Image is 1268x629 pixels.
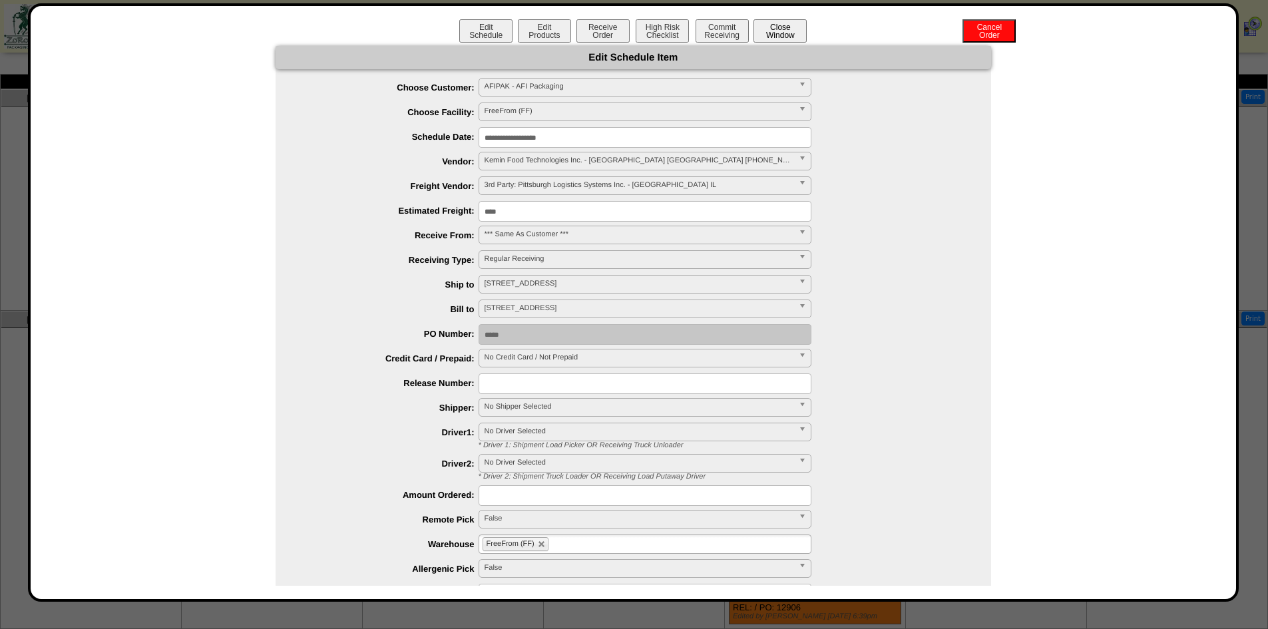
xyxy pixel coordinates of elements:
span: False [485,511,793,526]
span: FreeFrom (FF) [487,540,534,548]
span: [STREET_ADDRESS] [485,276,793,292]
label: Receive From: [302,230,479,240]
span: No Driver Selected [485,455,793,471]
span: No Credit Card / Not Prepaid [485,349,793,365]
span: Kemin Food Technologies Inc. - [GEOGRAPHIC_DATA] [GEOGRAPHIC_DATA] [PHONE_NUMBER] [485,152,793,168]
label: Freight Vendor: [302,181,479,191]
label: Receiving Type: [302,255,479,265]
label: PO Number: [302,329,479,339]
span: [STREET_ADDRESS] [485,300,793,316]
button: EditSchedule [459,19,513,43]
div: Edit Schedule Item [276,46,991,69]
div: * Driver 1: Shipment Load Picker OR Receiving Truck Unloader [469,441,991,449]
label: Warehouse [302,539,479,549]
span: 3rd Party: Pittsburgh Logistics Systems Inc. - [GEOGRAPHIC_DATA] IL [485,177,793,193]
label: Credit Card / Prepaid: [302,353,479,363]
label: Vendor: [302,156,479,166]
button: ReceiveOrder [576,19,630,43]
label: Remote Pick [302,515,479,524]
label: Shipper: [302,403,479,413]
span: No Driver Selected [485,423,793,439]
div: * Driver 2: Shipment Truck Loader OR Receiving Load Putaway Driver [469,473,991,481]
label: Ship to [302,280,479,290]
label: Choose Facility: [302,107,479,117]
button: EditProducts [518,19,571,43]
span: False [485,560,793,576]
span: Regular Receiving [485,251,793,267]
span: No Shipper Selected [485,399,793,415]
label: Estimated Freight: [302,206,479,216]
label: Choose Customer: [302,83,479,93]
span: AFIPAK - AFI Packaging [485,79,793,95]
a: High RiskChecklist [634,31,692,40]
label: Amount Ordered: [302,490,479,500]
span: FreeFrom (FF) [485,103,793,119]
label: Bill to [302,304,479,314]
label: Driver2: [302,459,479,469]
label: Driver1: [302,427,479,437]
button: High RiskChecklist [636,19,689,43]
a: CloseWindow [752,30,808,40]
label: Allergenic Pick [302,564,479,574]
label: Schedule Date: [302,132,479,142]
button: CommitReceiving [696,19,749,43]
label: Release Number: [302,378,479,388]
button: CancelOrder [962,19,1016,43]
button: CloseWindow [753,19,807,43]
